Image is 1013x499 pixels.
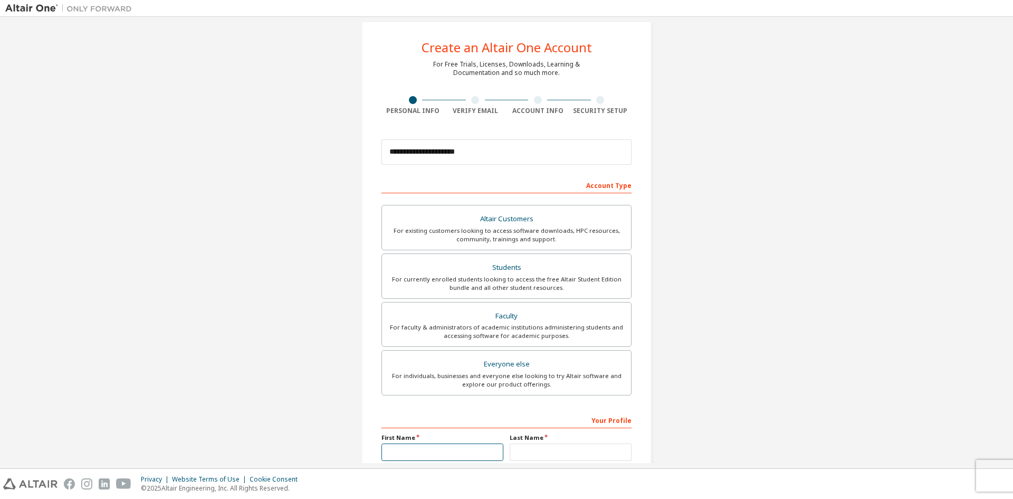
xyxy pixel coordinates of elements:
[64,478,75,489] img: facebook.svg
[510,434,632,442] label: Last Name
[81,478,92,489] img: instagram.svg
[381,411,632,428] div: Your Profile
[388,275,625,292] div: For currently enrolled students looking to access the free Altair Student Edition bundle and all ...
[141,484,304,493] p: © 2025 Altair Engineering, Inc. All Rights Reserved.
[388,212,625,227] div: Altair Customers
[388,323,625,340] div: For faculty & administrators of academic institutions administering students and accessing softwa...
[381,434,503,442] label: First Name
[381,107,444,115] div: Personal Info
[99,478,110,489] img: linkedin.svg
[172,475,250,484] div: Website Terms of Use
[388,357,625,372] div: Everyone else
[250,475,304,484] div: Cookie Consent
[506,107,569,115] div: Account Info
[388,227,625,243] div: For existing customers looking to access software downloads, HPC resources, community, trainings ...
[141,475,172,484] div: Privacy
[381,176,632,193] div: Account Type
[388,309,625,324] div: Faculty
[116,478,131,489] img: youtube.svg
[569,107,632,115] div: Security Setup
[5,3,137,14] img: Altair One
[444,107,507,115] div: Verify Email
[3,478,58,489] img: altair_logo.svg
[388,372,625,389] div: For individuals, businesses and everyone else looking to try Altair software and explore our prod...
[388,260,625,275] div: Students
[433,60,580,77] div: For Free Trials, Licenses, Downloads, Learning & Documentation and so much more.
[422,41,592,54] div: Create an Altair One Account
